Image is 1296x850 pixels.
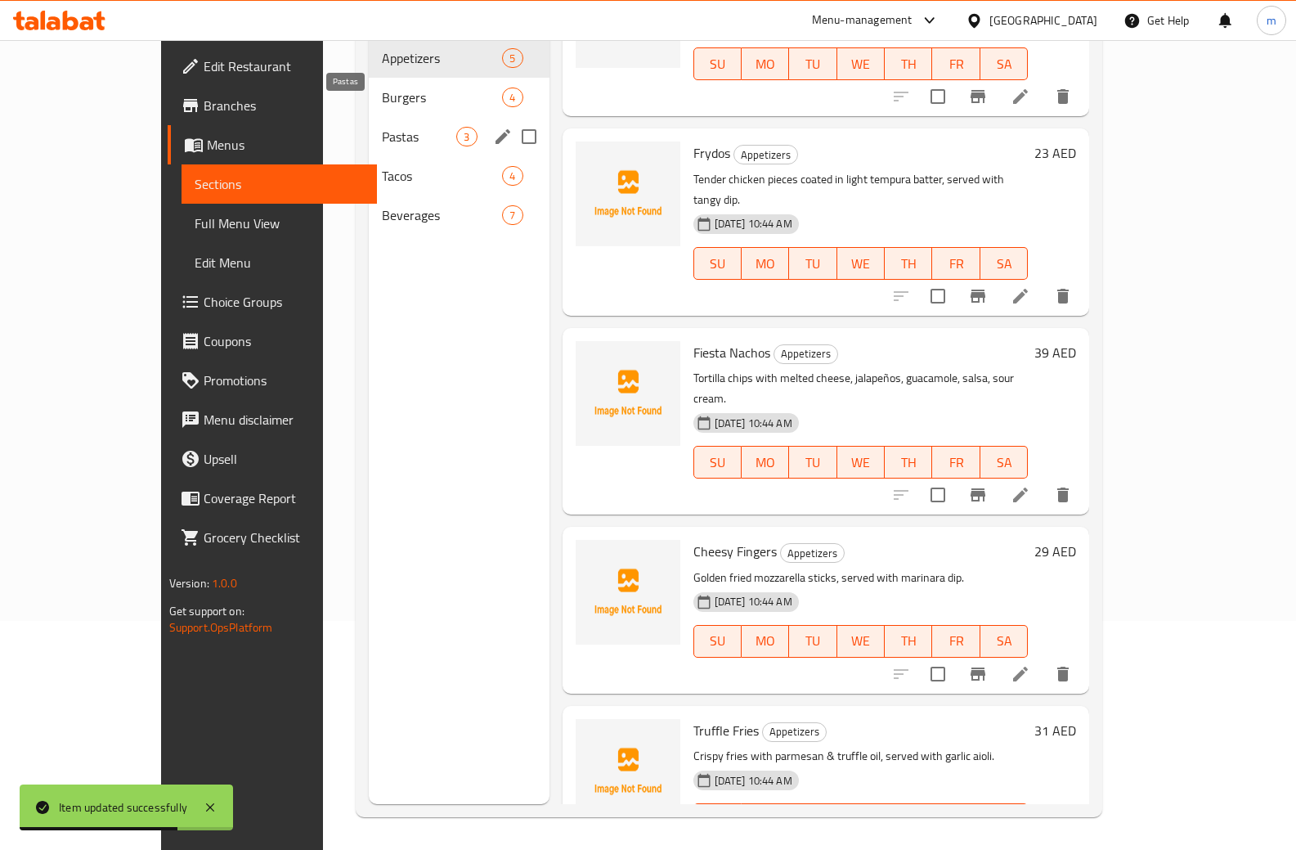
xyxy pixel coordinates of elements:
[204,488,365,508] span: Coverage Report
[708,416,799,431] span: [DATE] 10:44 AM
[980,803,1028,836] button: SA
[708,773,799,789] span: [DATE] 10:44 AM
[837,247,885,280] button: WE
[885,446,932,479] button: TH
[921,279,955,313] span: Select to update
[885,625,932,658] button: TH
[168,322,378,361] a: Coupons
[195,253,365,272] span: Edit Menu
[382,127,456,146] span: Pastas
[576,142,680,246] img: Frydos
[502,88,522,107] div: items
[382,48,502,68] span: Appetizers
[693,568,1029,588] p: Golden fried mozzarella sticks, served with marinara dip.
[989,11,1097,29] div: [GEOGRAPHIC_DATA]
[781,544,844,563] span: Appetizers
[844,451,878,474] span: WE
[789,803,836,836] button: TU
[168,125,378,164] a: Menus
[891,629,926,653] span: TH
[693,340,770,365] span: Fiesta Nachos
[733,145,798,164] div: Appetizers
[369,196,549,235] div: Beverages7
[921,79,955,114] span: Select to update
[693,539,777,564] span: Cheesy Fingers
[958,277,998,316] button: Branch-specific-item
[812,11,913,30] div: Menu-management
[59,798,187,816] div: Item updated successfully
[693,141,730,165] span: Frydos
[182,204,378,243] a: Full Menu View
[1011,485,1030,505] a: Edit menu item
[932,446,980,479] button: FR
[369,156,549,196] div: Tacos4
[885,47,932,80] button: TH
[701,629,735,653] span: SU
[932,625,980,658] button: FR
[693,47,742,80] button: SU
[987,252,1021,276] span: SA
[204,331,365,351] span: Coupons
[169,617,273,638] a: Support.OpsPlatform
[693,718,759,743] span: Truffle Fries
[503,208,522,223] span: 7
[980,446,1028,479] button: SA
[742,446,789,479] button: MO
[837,625,885,658] button: WE
[382,166,502,186] span: Tacos
[921,478,955,512] span: Select to update
[204,96,365,115] span: Branches
[168,518,378,557] a: Grocery Checklist
[693,746,1029,767] p: Crispy fries with parmesan & truffle oil, served with garlic aioli.
[748,52,783,76] span: MO
[503,90,522,106] span: 4
[576,341,680,446] img: Fiesta Nachos
[168,282,378,322] a: Choice Groups
[789,446,836,479] button: TU
[701,52,735,76] span: SU
[987,451,1021,474] span: SA
[182,164,378,204] a: Sections
[796,252,830,276] span: TU
[169,573,209,594] span: Version:
[844,52,878,76] span: WE
[939,629,973,653] span: FR
[1043,277,1083,316] button: delete
[503,169,522,184] span: 4
[774,344,837,363] span: Appetizers
[708,594,799,609] span: [DATE] 10:44 AM
[742,247,789,280] button: MO
[980,247,1028,280] button: SA
[1043,475,1083,515] button: delete
[195,174,365,194] span: Sections
[204,292,365,312] span: Choice Groups
[939,52,973,76] span: FR
[796,52,830,76] span: TU
[168,361,378,400] a: Promotions
[932,247,980,280] button: FR
[1034,341,1076,364] h6: 39 AED
[369,38,549,78] div: Appetizers5
[382,205,502,225] div: Beverages
[204,410,365,429] span: Menu disclaimer
[789,625,836,658] button: TU
[195,214,365,233] span: Full Menu View
[168,479,378,518] a: Coverage Report
[204,528,365,547] span: Grocery Checklist
[708,216,799,232] span: [DATE] 10:44 AM
[456,127,477,146] div: items
[789,47,836,80] button: TU
[789,247,836,280] button: TU
[207,135,365,155] span: Menus
[774,344,838,364] div: Appetizers
[932,47,980,80] button: FR
[891,252,926,276] span: TH
[837,446,885,479] button: WE
[844,252,878,276] span: WE
[891,52,926,76] span: TH
[369,117,549,156] div: Pastas3edit
[701,451,735,474] span: SU
[701,252,735,276] span: SU
[382,88,502,107] span: Burgers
